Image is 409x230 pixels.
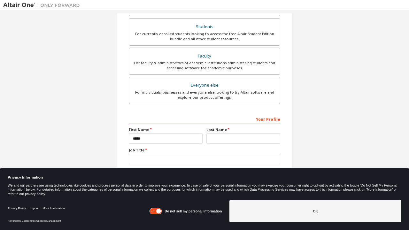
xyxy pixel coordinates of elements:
[133,60,276,71] div: For faculty & administrators of academic institutions administering students and accessing softwa...
[133,31,276,42] div: For currently enrolled students looking to access the free Altair Student Edition bundle and all ...
[206,127,280,132] label: Last Name
[133,81,276,90] div: Everyone else
[133,52,276,61] div: Faculty
[3,2,83,8] img: Altair One
[133,22,276,31] div: Students
[129,148,280,153] label: Job Title
[129,114,280,124] div: Your Profile
[129,127,203,132] label: First Name
[133,90,276,100] div: For individuals, businesses and everyone else looking to try Altair software and explore our prod...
